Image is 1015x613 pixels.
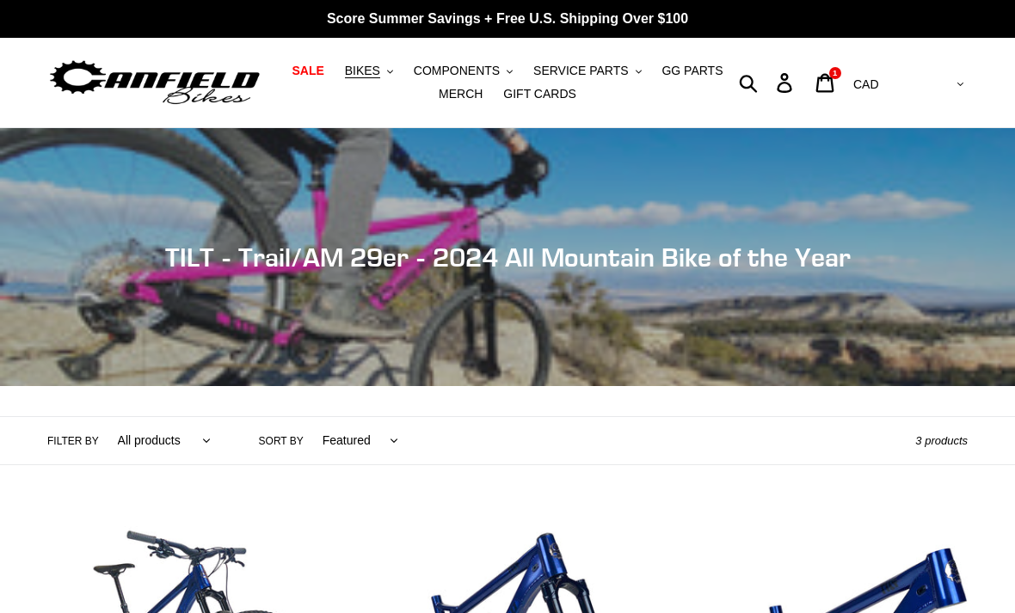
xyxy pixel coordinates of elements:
[47,56,262,110] img: Canfield Bikes
[47,433,99,449] label: Filter by
[165,242,851,273] span: TILT - Trail/AM 29er - 2024 All Mountain Bike of the Year
[414,64,500,78] span: COMPONENTS
[806,64,846,101] a: 1
[833,69,837,77] span: 1
[653,59,731,83] a: GG PARTS
[259,433,304,449] label: Sort by
[439,87,483,101] span: MERCH
[336,59,402,83] button: BIKES
[430,83,491,106] a: MERCH
[345,64,380,78] span: BIKES
[525,59,649,83] button: SERVICE PARTS
[503,87,576,101] span: GIFT CARDS
[283,59,332,83] a: SALE
[495,83,585,106] a: GIFT CARDS
[405,59,521,83] button: COMPONENTS
[533,64,628,78] span: SERVICE PARTS
[915,434,968,447] span: 3 products
[661,64,723,78] span: GG PARTS
[292,64,323,78] span: SALE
